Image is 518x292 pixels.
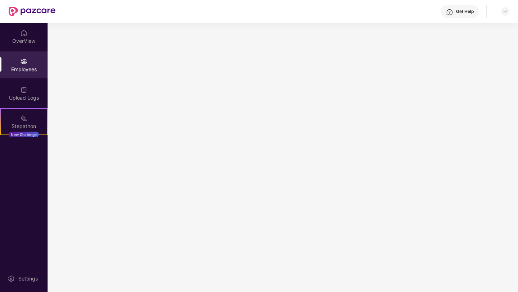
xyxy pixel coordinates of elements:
div: New Challenge [9,132,39,137]
img: svg+xml;base64,PHN2ZyBpZD0iVXBsb2FkX0xvZ3MiIGRhdGEtbmFtZT0iVXBsb2FkIExvZ3MiIHhtbG5zPSJodHRwOi8vd3... [20,86,27,93]
img: svg+xml;base64,PHN2ZyB4bWxucz0iaHR0cDovL3d3dy53My5vcmcvMjAwMC9zdmciIHdpZHRoPSIyMSIgaGVpZ2h0PSIyMC... [20,115,27,122]
img: svg+xml;base64,PHN2ZyBpZD0iRHJvcGRvd24tMzJ4MzIiIHhtbG5zPSJodHRwOi8vd3d3LnczLm9yZy8yMDAwL3N2ZyIgd2... [502,9,508,14]
div: Get Help [456,9,474,14]
img: svg+xml;base64,PHN2ZyBpZD0iSG9tZSIgeG1sbnM9Imh0dHA6Ly93d3cudzMub3JnLzIwMDAvc3ZnIiB3aWR0aD0iMjAiIG... [20,29,27,37]
img: svg+xml;base64,PHN2ZyBpZD0iRW1wbG95ZWVzIiB4bWxucz0iaHR0cDovL3d3dy53My5vcmcvMjAwMC9zdmciIHdpZHRoPS... [20,58,27,65]
img: svg+xml;base64,PHN2ZyBpZD0iSGVscC0zMngzMiIgeG1sbnM9Imh0dHA6Ly93d3cudzMub3JnLzIwMDAvc3ZnIiB3aWR0aD... [446,9,453,16]
img: New Pazcare Logo [9,7,55,16]
div: Stepathon [1,123,47,130]
img: svg+xml;base64,PHN2ZyBpZD0iU2V0dGluZy0yMHgyMCIgeG1sbnM9Imh0dHA6Ly93d3cudzMub3JnLzIwMDAvc3ZnIiB3aW... [8,275,15,282]
div: Settings [16,275,40,282]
